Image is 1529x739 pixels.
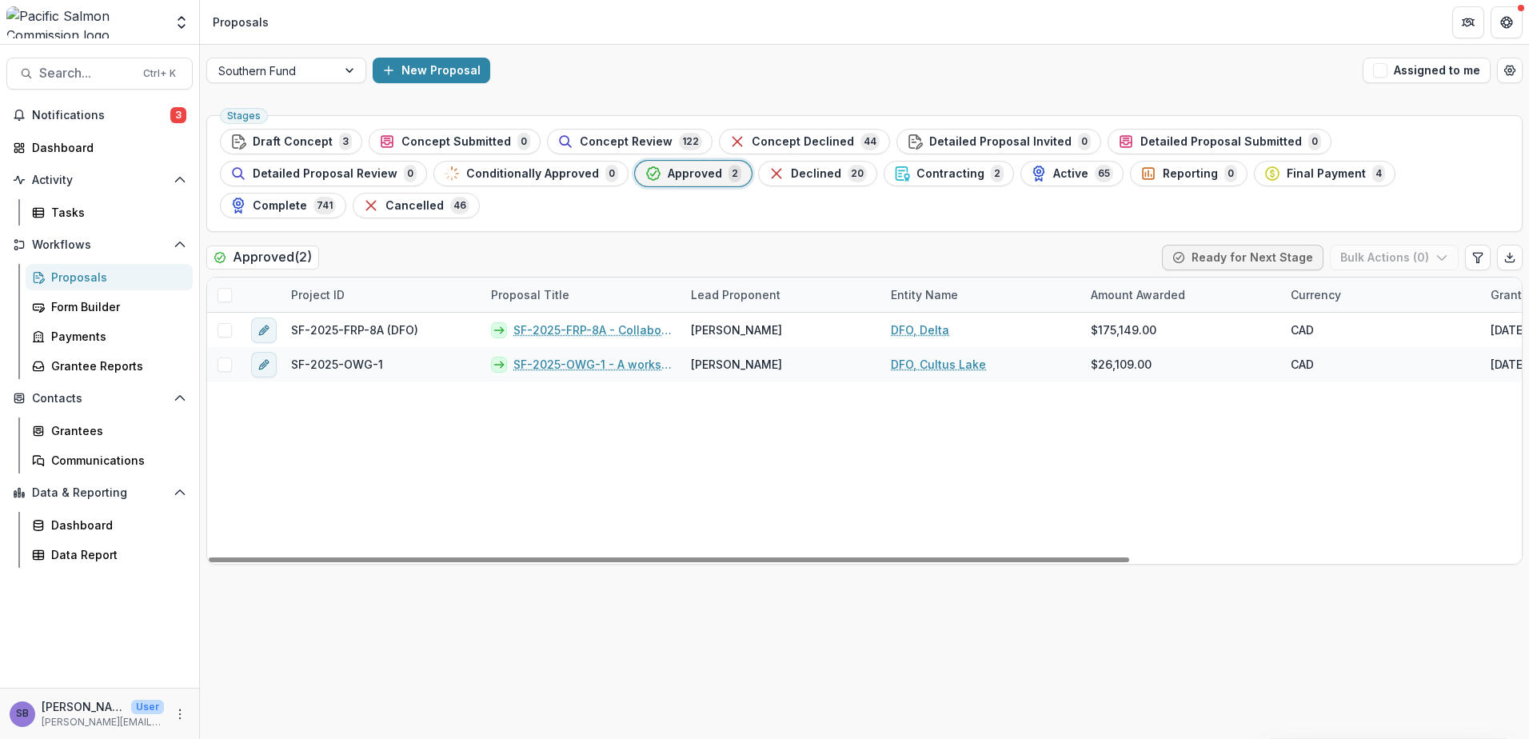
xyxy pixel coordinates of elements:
[1287,167,1366,181] span: Final Payment
[605,165,618,182] span: 0
[51,328,180,345] div: Payments
[404,165,417,182] span: 0
[848,165,867,182] span: 20
[6,6,164,38] img: Pacific Salmon Commission logo
[291,356,383,373] span: SF-2025-OWG-1
[1108,129,1331,154] button: Detailed Proposal Submitted0
[466,167,599,181] span: Conditionally Approved
[51,358,180,374] div: Grantee Reports
[281,286,354,303] div: Project ID
[681,278,881,312] div: Lead Proponent
[691,322,782,338] span: [PERSON_NAME]
[385,199,444,213] span: Cancelled
[51,422,180,439] div: Grantees
[220,161,427,186] button: Detailed Proposal Review0
[481,286,579,303] div: Proposal Title
[729,165,741,182] span: 2
[1095,165,1113,182] span: 65
[373,58,490,83] button: New Proposal
[6,167,193,193] button: Open Activity
[51,269,180,286] div: Proposals
[51,546,180,563] div: Data Report
[26,294,193,320] a: Form Builder
[32,109,170,122] span: Notifications
[51,204,180,221] div: Tasks
[1491,6,1523,38] button: Get Help
[206,10,275,34] nav: breadcrumb
[891,356,986,373] a: DFO, Cultus Lake
[253,135,333,149] span: Draft Concept
[1281,286,1351,303] div: Currency
[51,298,180,315] div: Form Builder
[896,129,1101,154] button: Detailed Proposal Invited0
[140,65,179,82] div: Ctrl + K
[881,278,1081,312] div: Entity Name
[1254,161,1395,186] button: Final Payment4
[433,161,629,186] button: Conditionally Approved0
[1281,278,1481,312] div: Currency
[6,480,193,505] button: Open Data & Reporting
[1053,167,1088,181] span: Active
[369,129,541,154] button: Concept Submitted0
[227,110,261,122] span: Stages
[251,318,277,343] button: edit
[481,278,681,312] div: Proposal Title
[450,197,469,214] span: 46
[401,135,511,149] span: Concept Submitted
[1081,278,1281,312] div: Amount Awarded
[251,352,277,377] button: edit
[991,165,1004,182] span: 2
[281,278,481,312] div: Project ID
[679,133,702,150] span: 122
[339,133,352,150] span: 3
[32,174,167,187] span: Activity
[42,698,125,715] p: [PERSON_NAME]
[752,135,854,149] span: Concept Declined
[170,107,186,123] span: 3
[16,709,29,719] div: Sascha Bendt
[1363,58,1491,83] button: Assigned to me
[26,353,193,379] a: Grantee Reports
[253,167,397,181] span: Detailed Proposal Review
[1140,135,1302,149] span: Detailed Proposal Submitted
[1497,245,1523,270] button: Export table data
[881,286,968,303] div: Entity Name
[39,66,134,81] span: Search...
[1491,322,1527,338] div: [DATE]
[1491,356,1527,373] div: [DATE]
[206,246,319,269] h2: Approved ( 2 )
[891,322,949,338] a: DFO, Delta
[170,705,190,724] button: More
[791,167,841,181] span: Declined
[1308,133,1321,150] span: 0
[6,232,193,258] button: Open Workflows
[42,715,164,729] p: [PERSON_NAME][EMAIL_ADDRESS][DOMAIN_NAME]
[6,58,193,90] button: Search...
[1162,245,1323,270] button: Ready for Next Stage
[1081,286,1195,303] div: Amount Awarded
[26,541,193,568] a: Data Report
[1372,165,1385,182] span: 4
[1452,6,1484,38] button: Partners
[1465,245,1491,270] button: Edit table settings
[1291,322,1314,338] span: CAD
[26,417,193,444] a: Grantees
[681,286,790,303] div: Lead Proponent
[26,199,193,226] a: Tasks
[691,356,782,373] span: [PERSON_NAME]
[1130,161,1248,186] button: Reporting0
[51,517,180,533] div: Dashboard
[26,447,193,473] a: Communications
[513,356,672,373] a: SF-2025-OWG-1 - A workshop to identify science needs in advance of possible removal of [PERSON_NA...
[668,167,722,181] span: Approved
[547,129,713,154] button: Concept Review122
[884,161,1014,186] button: Contracting2
[32,486,167,500] span: Data & Reporting
[6,102,193,128] button: Notifications3
[353,193,480,218] button: Cancelled46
